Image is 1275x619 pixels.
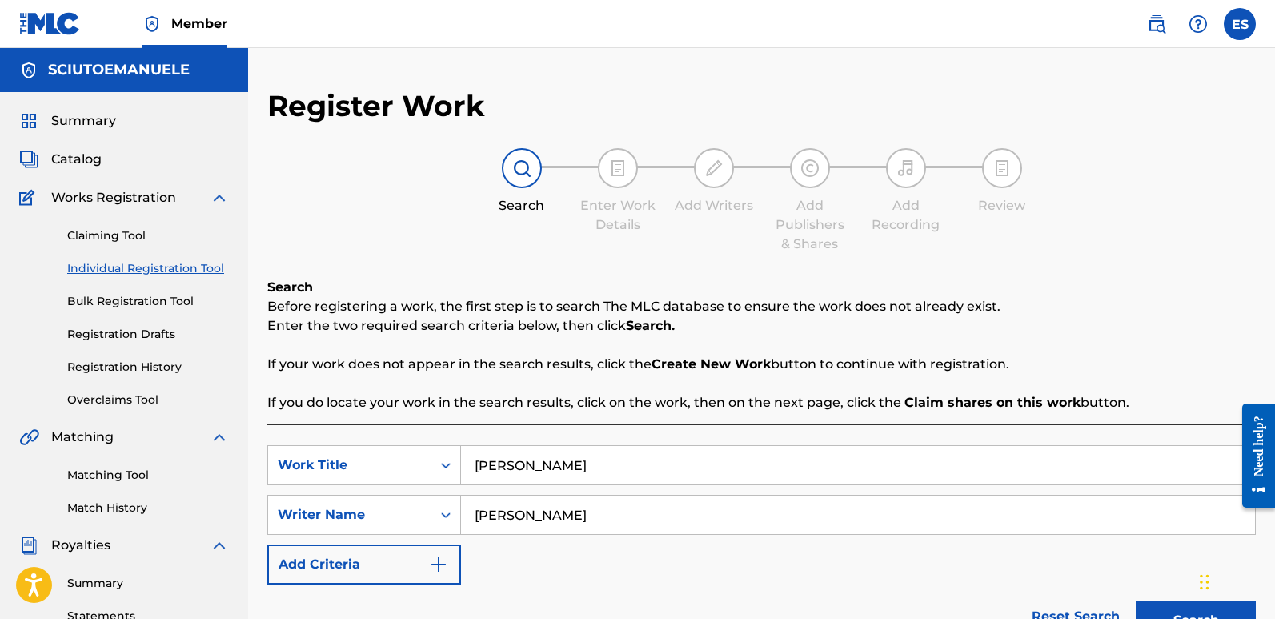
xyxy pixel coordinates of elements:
a: Claiming Tool [67,227,229,244]
div: Help [1182,8,1214,40]
span: Matching [51,428,114,447]
b: Search [267,279,313,295]
img: Catalog [19,150,38,169]
a: Overclaims Tool [67,392,229,408]
div: Add Writers [674,196,754,215]
a: Bulk Registration Tool [67,293,229,310]
img: Matching [19,428,39,447]
a: SummarySummary [19,111,116,131]
img: step indicator icon for Add Writers [704,159,724,178]
img: search [1147,14,1166,34]
img: Works Registration [19,188,40,207]
a: Public Search [1141,8,1173,40]
div: Enter Work Details [578,196,658,235]
img: expand [210,188,229,207]
strong: Create New Work [652,356,771,372]
span: Works Registration [51,188,176,207]
img: step indicator icon for Review [992,159,1012,178]
img: Top Rightsholder [142,14,162,34]
h2: Register Work [267,88,485,124]
img: expand [210,536,229,555]
img: step indicator icon for Enter Work Details [608,159,627,178]
span: Member [171,14,227,33]
div: Work Title [278,456,422,475]
a: CatalogCatalog [19,150,102,169]
img: Summary [19,111,38,131]
span: Summary [51,111,116,131]
strong: Search. [626,318,675,333]
a: Match History [67,500,229,517]
div: Add Publishers & Shares [770,196,850,254]
span: Catalog [51,150,102,169]
div: Search [482,196,562,215]
iframe: Resource Center [1230,392,1275,521]
p: If you do locate your work in the search results, click on the work, then on the next page, click... [267,393,1256,412]
span: Royalties [51,536,110,555]
img: MLC Logo [19,12,81,35]
div: Ziehen [1200,558,1209,606]
h5: SCIUTOEMANUELE [48,61,190,79]
img: step indicator icon for Add Publishers & Shares [800,159,820,178]
div: Add Recording [866,196,946,235]
img: help [1189,14,1208,34]
a: Individual Registration Tool [67,260,229,277]
strong: Claim shares on this work [904,395,1081,410]
div: Review [962,196,1042,215]
a: Matching Tool [67,467,229,484]
iframe: Chat Widget [1195,542,1275,619]
a: Registration History [67,359,229,376]
p: Enter the two required search criteria below, then click [267,316,1256,336]
img: Accounts [19,61,38,80]
p: Before registering a work, the first step is to search The MLC database to ensure the work does n... [267,297,1256,316]
div: Writer Name [278,505,422,525]
p: If your work does not appear in the search results, click the button to continue with registration. [267,355,1256,374]
img: step indicator icon for Search [512,159,531,178]
img: Royalties [19,536,38,555]
img: expand [210,428,229,447]
a: Registration Drafts [67,326,229,343]
img: step indicator icon for Add Recording [896,159,916,178]
button: Add Criteria [267,545,461,585]
div: User Menu [1224,8,1256,40]
a: Summary [67,575,229,592]
img: 9d2ae6d4665cec9f34b9.svg [429,555,448,574]
div: Chat-Widget [1195,542,1275,619]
